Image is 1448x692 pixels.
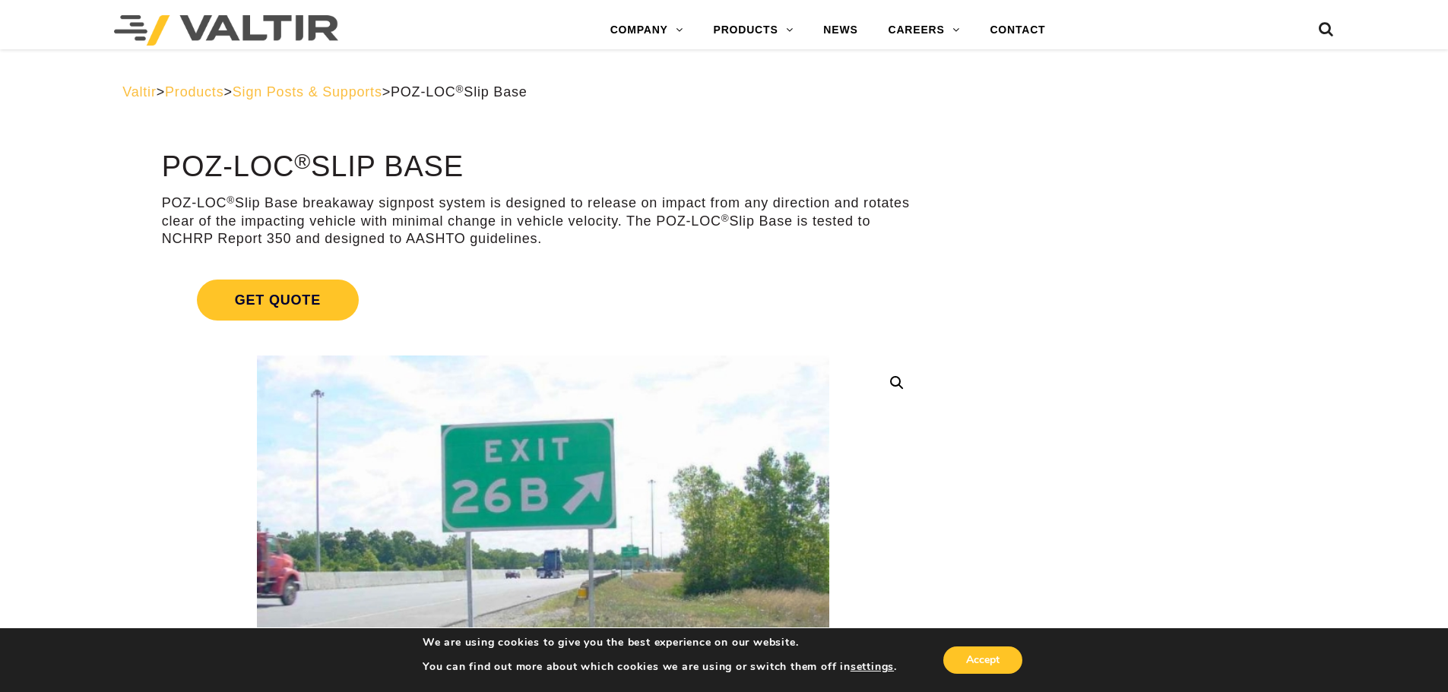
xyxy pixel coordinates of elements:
sup: ® [294,149,311,173]
span: POZ-LOC Slip Base [391,84,528,100]
button: settings [851,660,894,674]
a: COMPANY [595,15,699,46]
img: Valtir [114,15,338,46]
a: PRODUCTS [699,15,809,46]
a: NEWS [808,15,873,46]
p: We are using cookies to give you the best experience on our website. [423,636,897,649]
sup: ® [227,194,235,206]
a: Products [165,84,223,100]
a: Valtir [122,84,156,100]
a: CONTACT [974,15,1060,46]
a: Get Quote [162,261,924,339]
sup: ® [456,84,464,95]
button: Accept [943,646,1022,674]
sup: ® [721,213,730,224]
div: > > > [122,84,1326,101]
a: CAREERS [873,15,975,46]
span: Get Quote [197,280,359,321]
p: POZ-LOC Slip Base breakaway signpost system is designed to release on impact from any direction a... [162,194,924,248]
p: You can find out more about which cookies we are using or switch them off in . [423,660,897,674]
a: Sign Posts & Supports [233,84,382,100]
h1: POZ-LOC Slip Base [162,151,924,183]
